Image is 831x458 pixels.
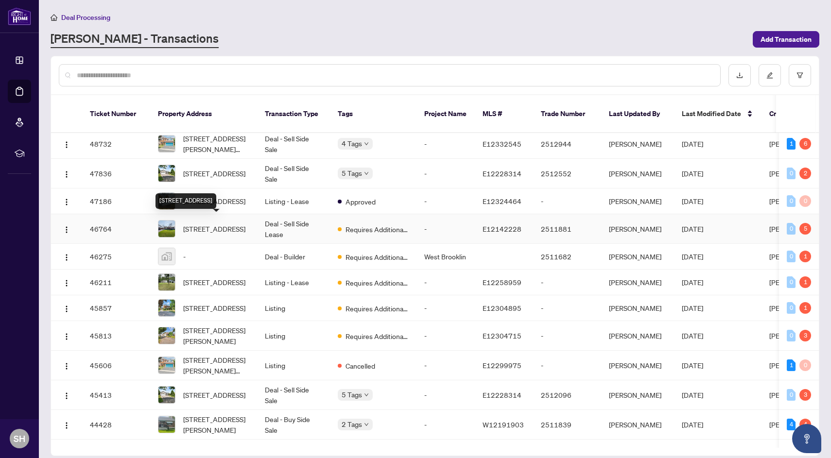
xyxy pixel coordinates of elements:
[59,387,74,403] button: Logo
[483,224,521,233] span: E12142228
[766,72,773,79] span: edit
[483,361,521,370] span: E12299975
[257,410,330,440] td: Deal - Buy Side Sale
[63,254,70,261] img: Logo
[799,389,811,401] div: 3
[475,95,533,133] th: MLS #
[257,321,330,351] td: Listing
[257,244,330,270] td: Deal - Builder
[787,419,796,430] div: 4
[59,357,74,373] button: Logo
[59,221,74,237] button: Logo
[82,351,150,380] td: 45606
[364,392,369,397] span: down
[257,95,330,133] th: Transaction Type
[769,420,822,429] span: [PERSON_NAME]
[533,188,601,214] td: -
[416,159,475,188] td: -
[533,380,601,410] td: 2512096
[63,333,70,340] img: Logo
[183,277,245,288] span: [STREET_ADDRESS]
[769,139,822,148] span: [PERSON_NAME]
[601,129,674,159] td: [PERSON_NAME]
[787,223,796,235] div: 0
[63,279,70,287] img: Logo
[799,223,811,235] div: 5
[682,304,703,312] span: [DATE]
[769,390,822,399] span: [PERSON_NAME]
[257,214,330,244] td: Deal - Sell Side Lease
[342,419,362,430] span: 2 Tags
[59,193,74,209] button: Logo
[59,274,74,290] button: Logo
[150,95,257,133] th: Property Address
[601,410,674,440] td: [PERSON_NAME]
[82,410,150,440] td: 44428
[682,108,741,119] span: Last Modified Date
[158,274,175,290] img: thumbnail-img
[769,361,822,370] span: [PERSON_NAME]
[416,351,475,380] td: -
[416,129,475,159] td: -
[257,351,330,380] td: Listing
[799,251,811,262] div: 1
[82,129,150,159] td: 48732
[82,321,150,351] td: 45813
[799,302,811,314] div: 1
[82,295,150,321] td: 45857
[346,277,409,288] span: Requires Additional Docs
[156,193,216,209] div: [STREET_ADDRESS]
[799,195,811,207] div: 0
[183,223,245,234] span: [STREET_ADDRESS]
[158,327,175,344] img: thumbnail-img
[682,420,703,429] span: [DATE]
[416,244,475,270] td: West Brooklin
[799,419,811,430] div: 4
[416,295,475,321] td: -
[257,295,330,321] td: Listing
[762,95,820,133] th: Created By
[601,159,674,188] td: [PERSON_NAME]
[183,251,186,262] span: -
[183,325,249,346] span: [STREET_ADDRESS][PERSON_NAME]
[682,169,703,178] span: [DATE]
[63,226,70,234] img: Logo
[342,138,362,149] span: 4 Tags
[533,129,601,159] td: 2512944
[483,390,521,399] span: E12228314
[416,270,475,295] td: -
[799,330,811,341] div: 3
[183,133,249,154] span: [STREET_ADDRESS][PERSON_NAME][PERSON_NAME]
[601,295,674,321] td: [PERSON_NAME]
[82,270,150,295] td: 46211
[63,362,70,370] img: Logo
[759,64,781,86] button: edit
[51,14,57,21] span: home
[601,380,674,410] td: [PERSON_NAME]
[416,188,475,214] td: -
[769,197,822,205] span: [PERSON_NAME]
[674,95,762,133] th: Last Modified Date
[63,141,70,149] img: Logo
[63,198,70,206] img: Logo
[601,188,674,214] td: [PERSON_NAME]
[682,197,703,205] span: [DATE]
[533,95,601,133] th: Trade Number
[728,64,751,86] button: download
[257,159,330,188] td: Deal - Sell Side Sale
[787,251,796,262] div: 0
[483,304,521,312] span: E12304895
[59,166,74,181] button: Logo
[82,244,150,270] td: 46275
[682,252,703,261] span: [DATE]
[257,380,330,410] td: Deal - Sell Side Sale
[533,351,601,380] td: -
[158,136,175,152] img: thumbnail-img
[792,424,821,453] button: Open asap
[787,302,796,314] div: 0
[82,214,150,244] td: 46764
[483,278,521,287] span: E12258959
[601,244,674,270] td: [PERSON_NAME]
[158,221,175,237] img: thumbnail-img
[769,331,822,340] span: [PERSON_NAME]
